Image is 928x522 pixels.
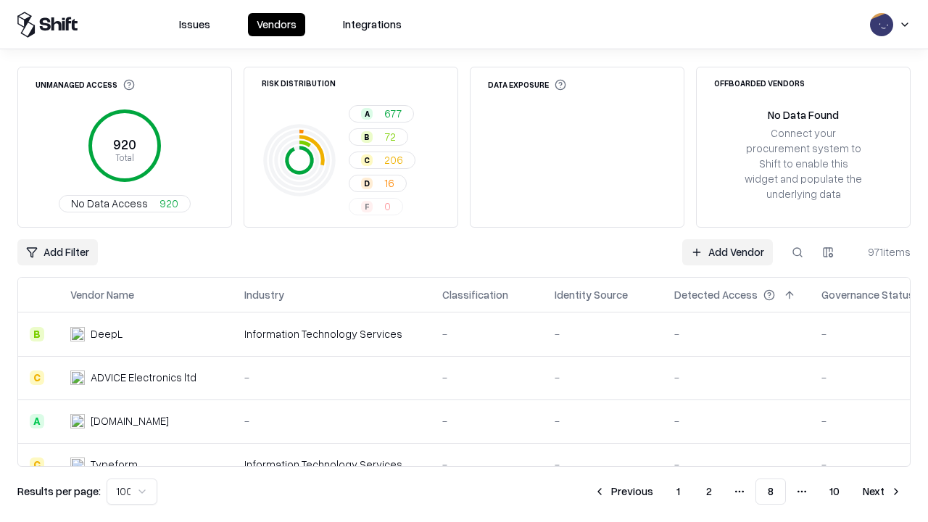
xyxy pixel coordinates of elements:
button: Integrations [334,13,410,36]
div: - [244,413,419,428]
a: Add Vendor [682,239,773,265]
p: Results per page: [17,484,101,499]
img: cybersafe.co.il [70,414,85,428]
div: Information Technology Services [244,457,419,472]
img: Typeform [70,457,85,472]
div: - [442,326,531,341]
button: Previous [585,478,662,505]
img: DeepL [70,327,85,341]
div: A [30,414,44,428]
span: 72 [384,129,396,144]
button: B72 [349,128,408,146]
div: No Data Found [768,107,839,123]
div: Governance Status [821,287,914,302]
div: - [555,326,651,341]
div: Classification [442,287,508,302]
tspan: Total [115,152,134,163]
button: Next [854,478,911,505]
div: Offboarded Vendors [714,79,805,87]
div: Risk Distribution [262,79,336,87]
div: - [555,370,651,385]
button: Issues [170,13,219,36]
div: Industry [244,287,284,302]
button: 1 [665,478,692,505]
div: [DOMAIN_NAME] [91,413,169,428]
div: - [674,370,798,385]
div: - [244,370,419,385]
div: - [442,457,531,472]
span: 677 [384,106,402,121]
div: Identity Source [555,287,628,302]
div: - [674,457,798,472]
div: B [30,327,44,341]
span: 920 [159,196,178,211]
span: No Data Access [71,196,148,211]
button: A677 [349,105,414,123]
nav: pagination [585,478,911,505]
span: 16 [384,175,394,191]
div: Unmanaged Access [36,79,135,91]
div: B [361,131,373,143]
div: - [555,457,651,472]
div: Vendor Name [70,287,134,302]
span: 206 [384,152,403,167]
button: 8 [755,478,786,505]
tspan: 920 [113,136,136,152]
img: ADVICE Electronics ltd [70,370,85,385]
div: ADVICE Electronics ltd [91,370,196,385]
div: - [442,370,531,385]
div: - [442,413,531,428]
div: - [674,413,798,428]
button: Vendors [248,13,305,36]
div: Detected Access [674,287,758,302]
div: D [361,178,373,189]
div: 971 items [853,244,911,260]
div: C [361,154,373,166]
div: Data Exposure [488,79,566,91]
button: 10 [818,478,851,505]
div: - [674,326,798,341]
button: 2 [695,478,724,505]
button: C206 [349,152,415,169]
div: C [30,457,44,472]
div: Information Technology Services [244,326,419,341]
div: C [30,370,44,385]
div: DeepL [91,326,123,341]
button: D16 [349,175,407,192]
div: Connect your procurement system to Shift to enable this widget and populate the underlying data [743,125,863,202]
div: A [361,108,373,120]
button: No Data Access920 [59,195,191,212]
button: Add Filter [17,239,98,265]
div: Typeform [91,457,138,472]
div: - [555,413,651,428]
